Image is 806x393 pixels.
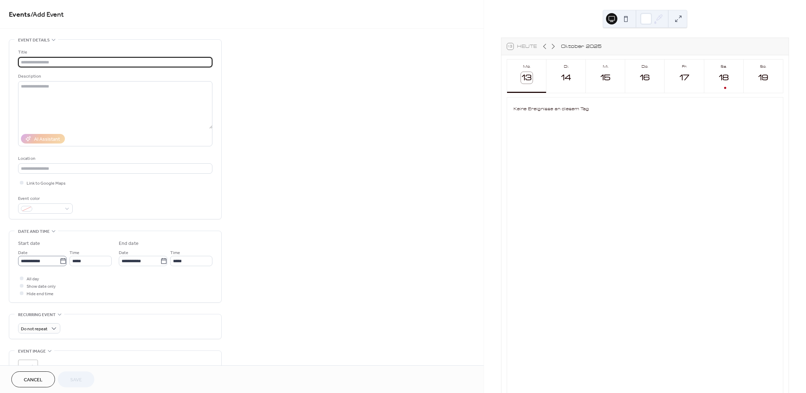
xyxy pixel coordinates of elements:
[706,63,741,70] div: Sa.
[744,60,783,93] button: So.19
[27,180,66,187] span: Link to Google Maps
[70,249,79,257] span: Time
[21,325,48,333] span: Do not repeat
[508,100,782,118] div: Keine Ereignisse an diesem Tag
[588,63,623,70] div: Mi.
[18,49,211,56] div: Title
[625,60,665,93] button: Do.16
[757,72,769,84] div: 19
[667,63,702,70] div: Fr.
[18,73,211,80] div: Description
[11,371,55,387] button: Cancel
[27,283,56,290] span: Show date only
[24,376,43,384] span: Cancel
[27,290,54,298] span: Hide end time
[18,311,56,319] span: Recurring event
[546,60,586,93] button: Di.14
[18,37,50,44] span: Event details
[746,63,781,70] div: So.
[560,72,572,84] div: 14
[170,249,180,257] span: Time
[718,72,730,84] div: 18
[507,60,546,93] button: Mo.13
[665,60,704,93] button: Fr.17
[627,63,662,70] div: Do.
[18,240,40,247] div: Start date
[509,63,544,70] div: Mo.
[704,60,744,93] button: Sa.18
[18,360,38,380] div: ;
[18,249,28,257] span: Date
[18,195,71,202] div: Event color
[27,275,39,283] span: All day
[586,60,625,93] button: Mi.15
[18,348,46,355] span: Event image
[30,8,64,22] span: / Add Event
[639,72,651,84] div: 16
[18,155,211,162] div: Location
[119,249,128,257] span: Date
[549,63,584,70] div: Di.
[9,8,30,22] a: Events
[18,228,50,235] span: Date and time
[679,72,690,84] div: 17
[561,42,601,51] div: Oktober 2025
[521,72,533,84] div: 13
[600,72,611,84] div: 15
[119,240,139,247] div: End date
